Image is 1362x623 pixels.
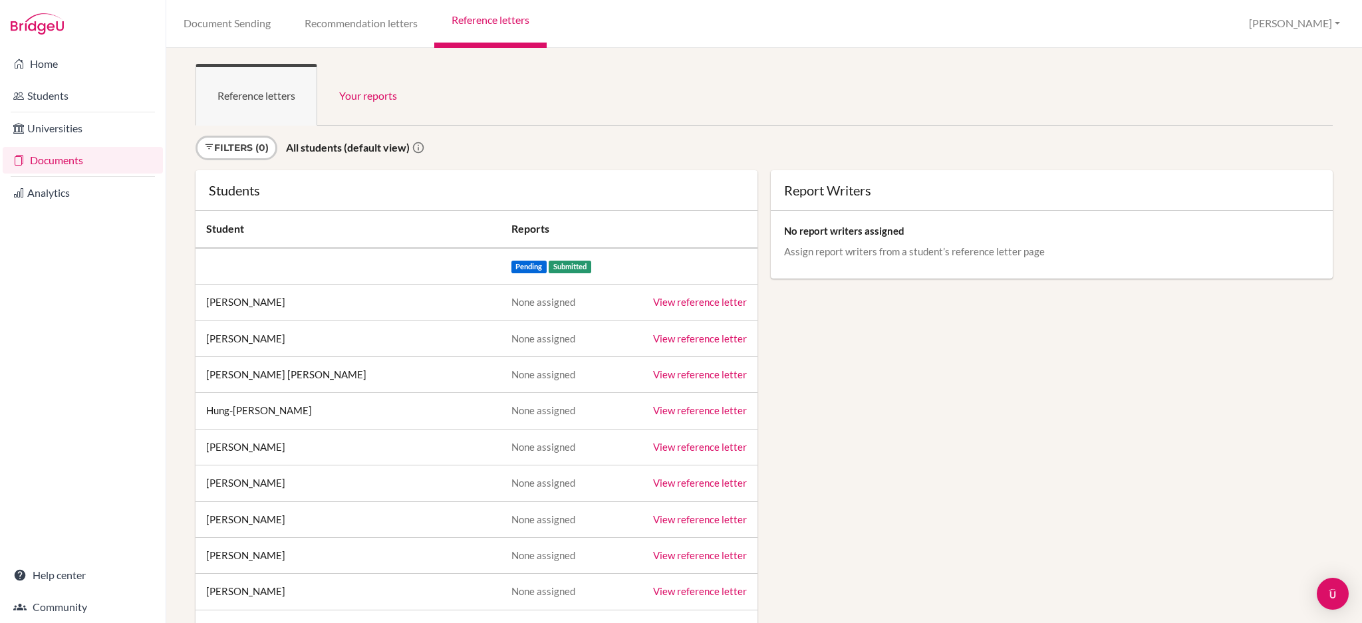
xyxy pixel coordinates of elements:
span: Pending [511,261,547,273]
a: View reference letter [653,404,747,416]
button: [PERSON_NAME] [1243,11,1346,36]
img: Bridge-U [11,13,64,35]
a: View reference letter [653,477,747,489]
div: Open Intercom Messenger [1317,578,1349,610]
a: Universities [3,115,163,142]
div: Report Writers [784,184,1319,197]
p: Assign report writers from a student’s reference letter page [784,245,1319,258]
span: None assigned [511,296,575,308]
td: Hung-[PERSON_NAME] [196,393,501,429]
span: None assigned [511,332,575,344]
a: Analytics [3,180,163,206]
p: No report writers assigned [784,224,1319,237]
a: Your reports [317,64,419,126]
a: Help center [3,562,163,588]
a: Documents [3,147,163,174]
span: None assigned [511,368,575,380]
span: None assigned [511,404,575,416]
span: None assigned [511,441,575,453]
span: Submitted [549,261,591,273]
td: [PERSON_NAME] [196,429,501,465]
td: [PERSON_NAME] [196,501,501,537]
a: View reference letter [653,368,747,380]
a: Filters (0) [196,136,277,160]
td: [PERSON_NAME] [196,465,501,501]
a: View reference letter [653,513,747,525]
a: Reference letters [196,64,317,126]
span: None assigned [511,585,575,597]
a: Home [3,51,163,77]
div: Students [209,184,744,197]
strong: All students (default view) [286,141,410,154]
a: View reference letter [653,332,747,344]
td: [PERSON_NAME] [196,320,501,356]
a: View reference letter [653,585,747,597]
a: Community [3,594,163,620]
span: None assigned [511,477,575,489]
th: Student [196,211,501,248]
span: None assigned [511,513,575,525]
a: View reference letter [653,296,747,308]
td: [PERSON_NAME] [196,574,501,610]
td: [PERSON_NAME] [196,538,501,574]
a: View reference letter [653,549,747,561]
a: View reference letter [653,441,747,453]
th: Reports [501,211,757,248]
td: [PERSON_NAME] [196,285,501,320]
td: [PERSON_NAME] [PERSON_NAME] [196,356,501,392]
span: None assigned [511,549,575,561]
a: Students [3,82,163,109]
